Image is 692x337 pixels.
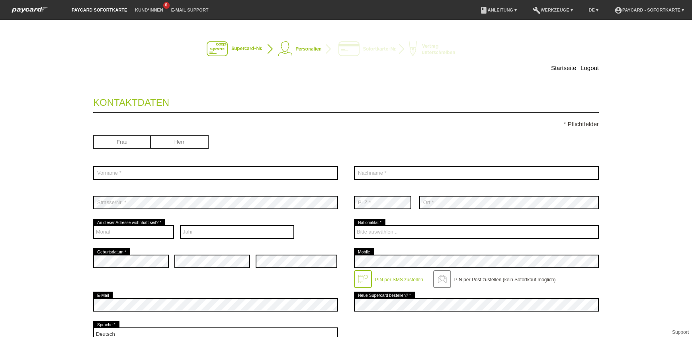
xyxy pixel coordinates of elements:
[610,8,688,12] a: account_circlepaycard - Sofortkarte ▾
[131,8,167,12] a: Kund*innen
[480,6,488,14] i: book
[585,8,602,12] a: DE ▾
[476,8,521,12] a: bookAnleitung ▾
[375,277,423,282] label: PIN per SMS zustellen
[68,8,131,12] a: paycard Sofortkarte
[614,6,622,14] i: account_circle
[163,2,170,9] span: 6
[454,277,556,282] label: PIN per Post zustellen (kein Sofortkauf möglich)
[533,6,541,14] i: build
[8,6,52,14] img: paycard Sofortkarte
[8,9,52,15] a: paycard Sofortkarte
[529,8,577,12] a: buildWerkzeuge ▾
[672,329,689,335] a: Support
[93,121,599,127] p: * Pflichtfelder
[167,8,213,12] a: E-Mail Support
[581,64,599,71] a: Logout
[93,89,599,113] legend: Kontaktdaten
[207,41,485,57] img: instantcard-v2-de-2.png
[551,64,576,71] a: Startseite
